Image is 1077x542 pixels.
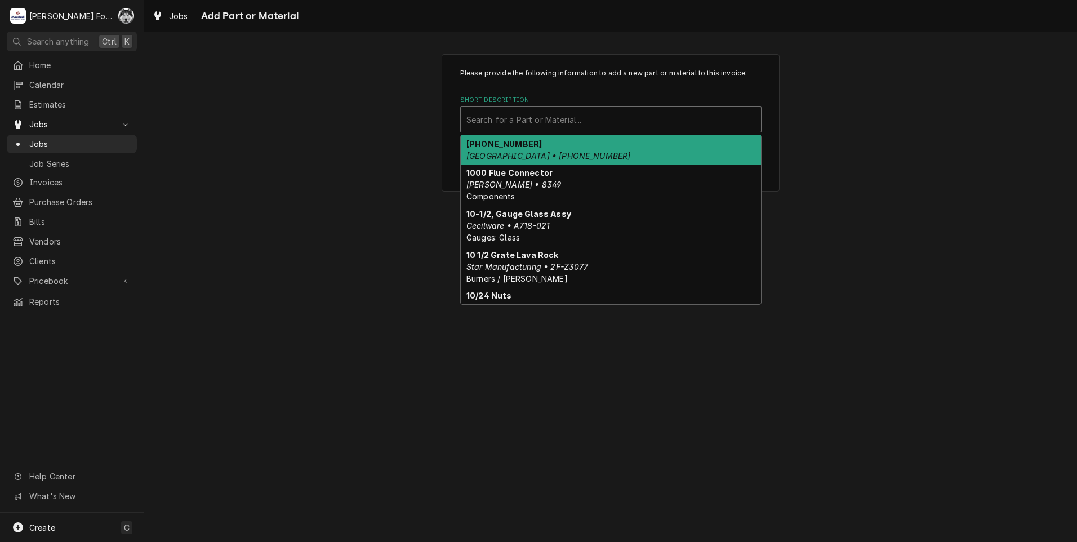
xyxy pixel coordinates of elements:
span: Pricebook [29,275,114,287]
span: What's New [29,490,130,502]
span: Create [29,523,55,532]
div: Line Item Create/Update [442,54,780,192]
a: Purchase Orders [7,193,137,211]
div: Short Description [460,96,762,132]
span: Search anything [27,35,89,47]
a: Go to What's New [7,487,137,505]
div: Line Item Create/Update Form [460,68,762,132]
span: Calendar [29,79,131,91]
em: Star Manufacturing • 2F-Z3077 [466,262,589,272]
em: [GEOGRAPHIC_DATA] • [PHONE_NUMBER] [466,151,630,161]
span: Jobs [29,138,131,150]
span: Components [466,192,515,201]
div: M [10,8,26,24]
span: Ctrl [102,35,117,47]
span: C [124,522,130,534]
span: Home [29,59,131,71]
a: Go to Jobs [7,115,137,134]
span: Purchase Orders [29,196,131,208]
span: Jobs [29,118,114,130]
p: Please provide the following information to add a new part or material to this invoice: [460,68,762,78]
span: Job Series [29,158,131,170]
span: Vendors [29,236,131,247]
a: Calendar [7,75,137,94]
strong: 10 1/2 Grate Lava Rock [466,250,559,260]
div: Marshall Food Equipment Service's Avatar [10,8,26,24]
button: Search anythingCtrlK [7,32,137,51]
em: Cecilware • A718-021 [466,221,550,230]
div: C( [118,8,134,24]
span: Bills [29,216,131,228]
a: Vendors [7,232,137,251]
span: Estimates [29,99,131,110]
span: K [124,35,130,47]
a: Go to Help Center [7,467,137,486]
div: [PERSON_NAME] Food Equipment Service [29,10,112,22]
a: Jobs [148,7,193,25]
span: Jobs [169,10,188,22]
strong: 1000 Flue Connector [466,168,553,177]
a: Reports [7,292,137,311]
em: [PERSON_NAME] • 8349 [466,180,561,189]
span: Reports [29,296,131,308]
strong: 10-1/2, Gauge Glass Assy [466,209,571,219]
span: Add Part or Material [198,8,299,24]
span: Help Center [29,470,130,482]
em: [PERSON_NAME] • 91841A011 [466,303,581,312]
strong: 10/24 Nuts [466,291,512,300]
a: Jobs [7,135,137,153]
a: Home [7,56,137,74]
span: Burners / [PERSON_NAME] [466,274,568,283]
div: Chris Murphy (103)'s Avatar [118,8,134,24]
span: Clients [29,255,131,267]
label: Short Description [460,96,762,105]
a: Bills [7,212,137,231]
a: Go to Pricebook [7,272,137,290]
a: Estimates [7,95,137,114]
span: Gauges: Glass [466,233,520,242]
a: Invoices [7,173,137,192]
a: Job Series [7,154,137,173]
strong: [PHONE_NUMBER] [466,139,542,149]
a: Clients [7,252,137,270]
span: Invoices [29,176,131,188]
